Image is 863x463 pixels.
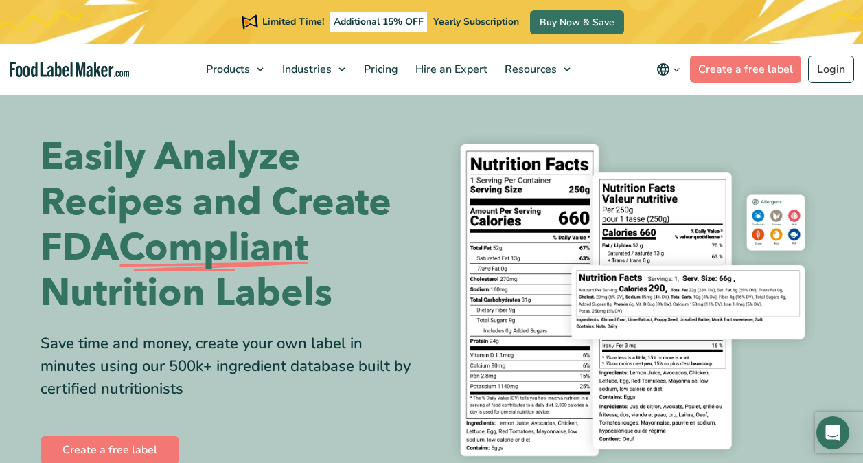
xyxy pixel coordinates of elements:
a: Products [198,44,271,95]
div: Save time and money, create your own label in minutes using our 500k+ ingredient database built b... [41,332,422,400]
a: Industries [274,44,352,95]
span: Compliant [119,225,308,271]
a: Resources [496,44,577,95]
div: Open Intercom Messenger [816,416,849,449]
span: Limited Time! [262,15,324,28]
h1: Easily Analyze Recipes and Create FDA Nutrition Labels [41,135,422,316]
span: Additional 15% OFF [330,12,427,32]
a: Hire an Expert [407,44,493,95]
a: Buy Now & Save [530,10,624,34]
span: Products [202,62,251,77]
span: Resources [500,62,558,77]
span: Pricing [360,62,400,77]
a: Login [808,56,854,83]
span: Yearly Subscription [433,15,519,28]
a: Create a free label [690,56,801,83]
a: Pricing [356,44,404,95]
span: Hire an Expert [411,62,489,77]
span: Industries [278,62,333,77]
